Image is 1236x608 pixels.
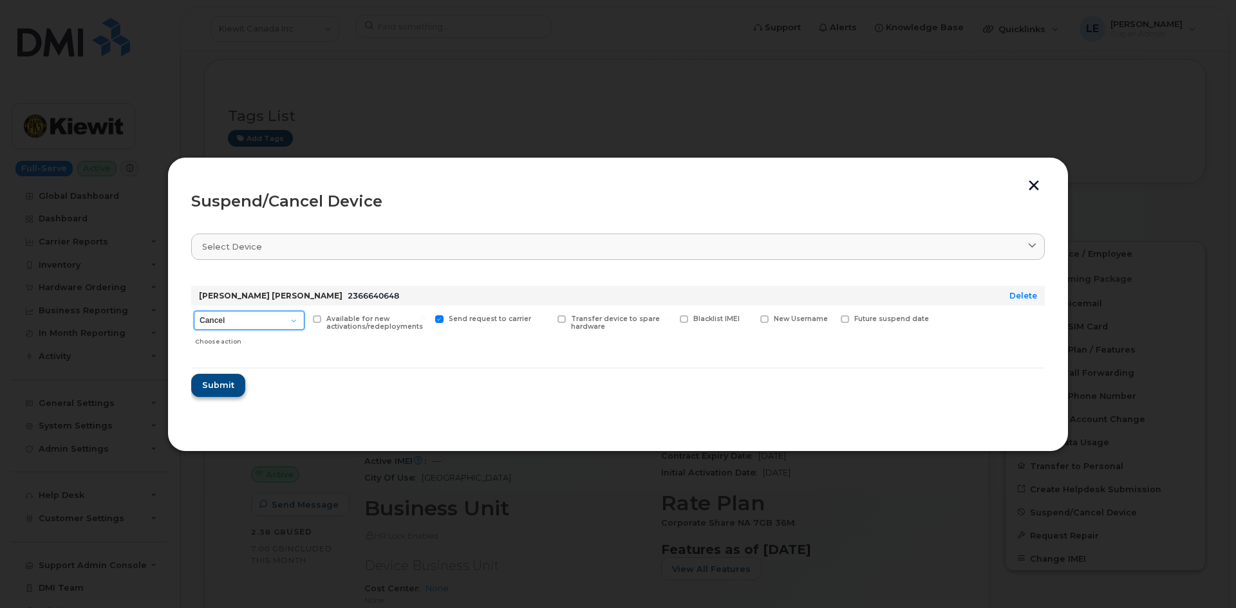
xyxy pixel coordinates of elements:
[348,291,399,300] span: 2366640648
[774,315,828,323] span: New Username
[745,315,751,322] input: New Username
[202,379,234,391] span: Submit
[825,315,832,322] input: Future suspend date
[571,315,660,331] span: Transfer device to spare hardware
[191,234,1045,260] a: Select device
[191,374,245,397] button: Submit
[326,315,423,331] span: Available for new activations/redeployments
[1009,291,1037,300] a: Delete
[195,331,304,347] div: Choose action
[202,241,262,253] span: Select device
[199,291,342,300] strong: [PERSON_NAME] [PERSON_NAME]
[1180,552,1226,598] iframe: Messenger Launcher
[449,315,531,323] span: Send request to carrier
[297,315,304,322] input: Available for new activations/redeployments
[542,315,548,322] input: Transfer device to spare hardware
[420,315,426,322] input: Send request to carrier
[664,315,671,322] input: Blacklist IMEI
[693,315,740,323] span: Blacklist IMEI
[854,315,929,323] span: Future suspend date
[191,194,1045,209] div: Suspend/Cancel Device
